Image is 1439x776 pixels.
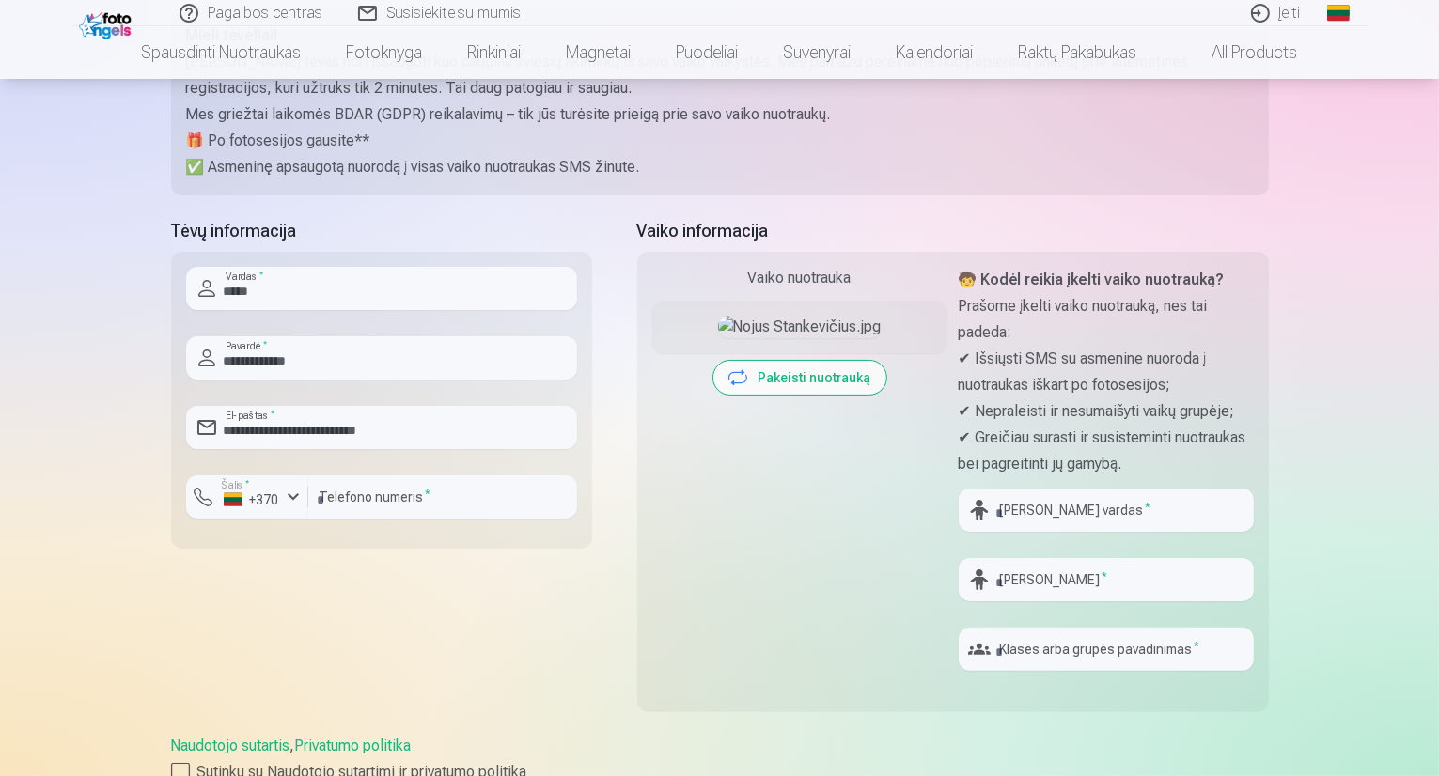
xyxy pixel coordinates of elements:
[324,26,446,79] a: Fotoknyga
[761,26,874,79] a: Suvenyrai
[654,26,761,79] a: Puodeliai
[959,346,1254,398] p: ✔ Išsiųsti SMS su asmenine nuoroda į nuotraukas iškart po fotosesijos;
[186,128,1254,154] p: 🎁 Po fotosesijos gausite**
[171,218,592,244] h5: Tėvų informacija
[959,425,1254,477] p: ✔ Greičiau surasti ir susisteminti nuotraukas bei pagreitinti jų gamybą.
[959,293,1254,346] p: Prašome įkelti vaiko nuotrauką, nes tai padeda:
[1160,26,1321,79] a: All products
[637,218,1269,244] h5: Vaiko informacija
[295,737,412,754] a: Privatumo politika
[652,267,947,289] div: Vaiko nuotrauka
[446,26,544,79] a: Rinkiniai
[713,361,886,395] button: Pakeisti nuotrauką
[216,478,255,492] label: Šalis
[186,154,1254,180] p: ✅ Asmeninę apsaugotą nuorodą į visas vaiko nuotraukas SMS žinute.
[171,737,290,754] a: Naudotojo sutartis
[959,271,1225,288] strong: 🧒 Kodėl reikia įkelti vaiko nuotrauką?
[959,398,1254,425] p: ✔ Nepraleisti ir nesumaišyti vaikų grupėje;
[224,490,280,509] div: +370
[996,26,1160,79] a: Raktų pakabukas
[119,26,324,79] a: Spausdinti nuotraukas
[186,101,1254,128] p: Mes griežtai laikomės BDAR (GDPR) reikalavimų – tik jūs turėsite prieigą prie savo vaiko nuotraukų.
[874,26,996,79] a: Kalendoriai
[544,26,654,79] a: Magnetai
[79,8,136,39] img: /fa2
[186,475,308,519] button: Šalis*+370
[718,316,882,338] img: Nojus Stankevičius.jpg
